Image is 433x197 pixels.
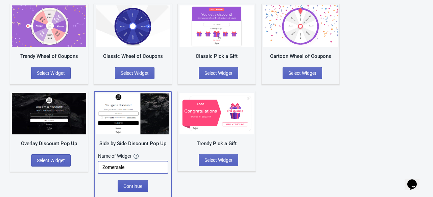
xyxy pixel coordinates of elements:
[199,67,238,79] button: Select Widget
[96,93,169,134] img: regular_popup.jpg
[37,70,65,76] span: Select Widget
[179,5,254,47] img: gift_game.jpg
[12,140,86,148] div: Overlay Discount Pop Up
[179,52,254,60] div: Classic Pick a Gift
[31,67,71,79] button: Select Widget
[205,157,233,163] span: Select Widget
[37,158,65,163] span: Select Widget
[263,5,338,47] img: cartoon_game.jpg
[96,5,170,47] img: classic_game.jpg
[179,140,254,148] div: Trendy Pick a Gift
[205,70,233,76] span: Select Widget
[121,70,149,76] span: Select Widget
[199,154,238,166] button: Select Widget
[115,67,154,79] button: Select Widget
[405,170,426,190] iframe: chat widget
[98,153,134,159] div: Name of Widget
[12,52,86,60] div: Trendy Wheel of Coupons
[12,5,86,47] img: trendy_game.png
[118,180,148,192] button: Continue
[96,52,170,60] div: Classic Wheel of Coupons
[96,140,169,148] div: Side by Side Discount Pop Up
[263,52,338,60] div: Cartoon Wheel of Coupons
[288,70,316,76] span: Select Widget
[123,183,142,189] span: Continue
[12,93,86,134] img: full_screen_popup.jpg
[283,67,322,79] button: Select Widget
[31,154,71,167] button: Select Widget
[179,93,254,134] img: gift_game_v2.jpg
